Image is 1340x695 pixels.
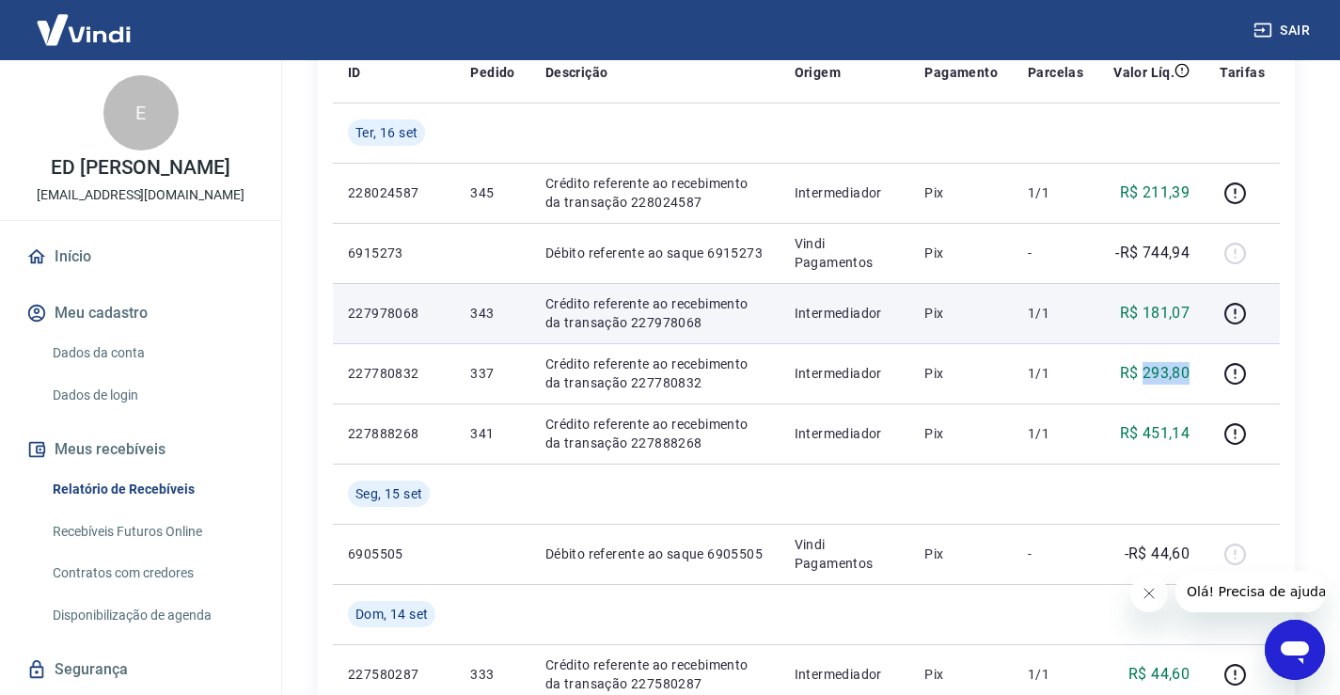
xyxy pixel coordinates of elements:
[795,234,895,272] p: Vindi Pagamentos
[1028,244,1083,262] p: -
[23,292,259,334] button: Meu cadastro
[545,545,765,563] p: Débito referente ao saque 6905505
[348,304,440,323] p: 227978068
[1028,183,1083,202] p: 1/1
[470,304,514,323] p: 343
[545,63,608,82] p: Descrição
[1120,362,1190,385] p: R$ 293,80
[924,364,998,383] p: Pix
[1250,13,1317,48] button: Sair
[795,63,841,82] p: Origem
[23,429,259,470] button: Meus recebíveis
[1120,182,1190,204] p: R$ 211,39
[470,424,514,443] p: 341
[11,13,158,28] span: Olá! Precisa de ajuda?
[795,364,895,383] p: Intermediador
[545,656,765,693] p: Crédito referente ao recebimento da transação 227580287
[795,304,895,323] p: Intermediador
[37,185,244,205] p: [EMAIL_ADDRESS][DOMAIN_NAME]
[23,649,259,690] a: Segurança
[45,376,259,415] a: Dados de login
[1028,424,1083,443] p: 1/1
[1120,422,1190,445] p: R$ 451,14
[23,236,259,277] a: Início
[1220,63,1265,82] p: Tarifas
[45,513,259,551] a: Recebíveis Futuros Online
[924,545,998,563] p: Pix
[355,484,422,503] span: Seg, 15 set
[23,1,145,58] img: Vindi
[1028,304,1083,323] p: 1/1
[348,364,440,383] p: 227780832
[1028,545,1083,563] p: -
[545,294,765,332] p: Crédito referente ao recebimento da transação 227978068
[45,334,259,372] a: Dados da conta
[355,123,418,142] span: Ter, 16 set
[355,605,428,624] span: Dom, 14 set
[51,158,230,178] p: ED [PERSON_NAME]
[1028,63,1083,82] p: Parcelas
[545,355,765,392] p: Crédito referente ao recebimento da transação 227780832
[1265,620,1325,680] iframe: Botão para abrir a janela de mensagens
[924,183,998,202] p: Pix
[924,244,998,262] p: Pix
[45,596,259,635] a: Disponibilização de agenda
[45,554,259,592] a: Contratos com credores
[348,424,440,443] p: 227888268
[348,244,440,262] p: 6915273
[1125,543,1190,565] p: -R$ 44,60
[1113,63,1174,82] p: Valor Líq.
[924,63,998,82] p: Pagamento
[1128,663,1190,686] p: R$ 44,60
[1130,575,1168,612] iframe: Fechar mensagem
[924,424,998,443] p: Pix
[1028,665,1083,684] p: 1/1
[103,75,179,150] div: E
[795,424,895,443] p: Intermediador
[1120,302,1190,324] p: R$ 181,07
[924,665,998,684] p: Pix
[470,183,514,202] p: 345
[348,665,440,684] p: 227580287
[348,183,440,202] p: 228024587
[545,415,765,452] p: Crédito referente ao recebimento da transação 227888268
[470,63,514,82] p: Pedido
[348,545,440,563] p: 6905505
[1175,571,1325,612] iframe: Mensagem da empresa
[545,244,765,262] p: Débito referente ao saque 6915273
[45,470,259,509] a: Relatório de Recebíveis
[470,364,514,383] p: 337
[470,665,514,684] p: 333
[1028,364,1083,383] p: 1/1
[795,665,895,684] p: Intermediador
[545,174,765,212] p: Crédito referente ao recebimento da transação 228024587
[924,304,998,323] p: Pix
[795,183,895,202] p: Intermediador
[1115,242,1190,264] p: -R$ 744,94
[795,535,895,573] p: Vindi Pagamentos
[348,63,361,82] p: ID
